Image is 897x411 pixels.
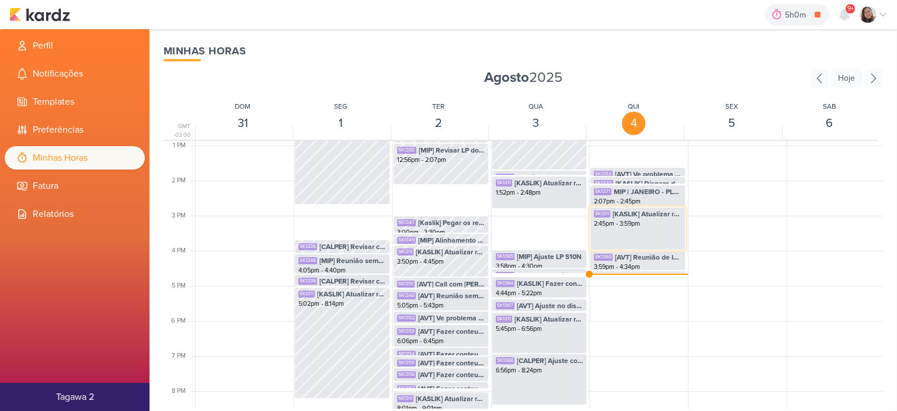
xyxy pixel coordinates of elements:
div: 8 PM [172,386,193,396]
div: 1 PM [173,141,193,151]
li: Templates [5,90,145,113]
div: 4 [622,112,645,135]
div: 1 [329,112,352,135]
span: [MIP] Revisar LP do S1ON [419,145,485,156]
span: [AVT] Ajuste no disparo do Éden [517,301,583,311]
div: 6 [818,112,841,135]
div: 3:59pm - 4:34pm [594,263,682,272]
span: [KASLIK] Atualizar relatório de leads que o [PERSON_NAME] pediu [514,178,583,188]
span: [MIP] Ajuste LP S10N [517,251,582,262]
div: SK1311 [594,210,610,217]
div: SK1348 [397,292,416,299]
div: SK1363 [496,272,514,279]
li: Notificações [5,62,145,85]
img: kardz.app [9,8,70,22]
li: Minhas Horas [5,146,145,170]
div: SK1368 [496,357,514,364]
div: 4 PM [172,246,193,256]
div: SK1346 [298,257,317,264]
div: 3:58pm - 4:30pm [496,262,583,271]
div: SK1369 [594,254,613,261]
div: 6:56pm - 8:24pm [496,366,583,375]
div: SK1357 [397,385,416,392]
span: MIP | JANEIRO - PLANEJAMENTO CARBON [614,186,682,197]
div: 3:41pm - 4:05pm [298,252,386,261]
li: Perfil [5,34,145,57]
span: [KASLIK] Atualizar relatório de leads que o [PERSON_NAME] pediu [613,209,682,219]
span: [AVT] Fazer conteudo e peça de Éden - Faltam 5 [PERSON_NAME] para o lançamento [418,349,485,360]
span: [AVT] Fazer conteudo e peça de Éden - Faltam 3 [PERSON_NAME] para o lançamento [418,358,485,368]
span: [AVT] Ve problema do RD e=com a AVT [615,272,682,283]
span: [Kaslik] Pegar os resultados dos disparo e atualizar planilha [418,217,485,228]
li: Fatura [5,174,145,198]
span: [KASLIK] Atualizar relatório de leads que o [PERSON_NAME] pediu [416,247,485,257]
div: SK1364 [496,280,514,287]
div: 5 PM [172,281,193,291]
span: [MIP] Reunião semanal - 16h as 17:30hs [319,255,386,266]
span: [AVT] Call com [PERSON_NAME] e [PERSON_NAME] [417,279,485,289]
div: SK1355 [397,360,416,367]
span: [CALPER] Ajuste conteudos [517,355,583,366]
div: 2:07pm - 2:45pm [594,197,682,206]
div: 5:43pm - 6:06pm [397,323,485,333]
span: [KASLIK] Fazer contúdo para corretores - [PERSON_NAME] 04 e 05 [517,278,583,289]
div: 5:02pm - 8:14pm [298,299,386,309]
div: Minhas Horas [164,43,883,59]
div: SK1311 [397,395,413,402]
div: SK1352 [594,171,613,178]
div: SK1349 [397,237,416,244]
span: [KASLIK] Atualizar relatório de leads que o [PERSON_NAME] pediu [416,393,485,404]
div: SEX [725,101,738,112]
div: GMT -03:00 [164,122,193,140]
div: SK1362 [496,174,514,181]
span: [Kaslik] Pegar os resultados dos disparo e atualizar planilha [517,172,583,182]
div: 1:52pm - 2:48pm [496,188,583,198]
div: SK1347 [397,219,416,226]
div: SK1236 [298,243,317,250]
div: 3 PM [172,211,193,221]
span: [CALPER] Revisar conteúdos criados pela Lais [319,276,386,286]
div: 5 [720,112,743,135]
span: [KASLIK] Atualizar relatório de leads que o [PERSON_NAME] pediu [514,314,583,324]
div: QUI [628,101,639,112]
div: SK1311 [397,248,413,255]
span: [AVT] Fazer conteudo e peça de Éden - É amanhã o lançamento [418,369,485,380]
div: 3:50pm - 4:45pm [397,257,485,267]
div: SEG [334,101,347,112]
div: SK1367 [496,302,514,309]
div: 2 PM [172,176,193,186]
span: [MIP] Alinhamento de Social - 16:00 as 17:00hs. [418,235,485,246]
div: 4:44pm - 5:22pm [496,289,583,298]
div: 3:00pm - 3:30pm [397,228,485,237]
div: SK1311 [298,291,315,298]
div: 7:20pm - 7:44pm [397,380,485,389]
div: SK1354 [397,351,416,358]
div: SK1350 [397,147,416,154]
div: 12:56pm - 2:07pm [397,156,485,165]
li: Relatórios [5,202,145,226]
span: [KASLIK] Disparo do dia 04/09 - LEADS NOVOS E ANTIGOS [616,178,682,189]
div: SK1371 [594,188,611,195]
div: 2 [427,112,450,135]
div: 6 PM [171,316,193,326]
div: SK1365 [496,253,514,260]
span: [KASLIK] Reunião semanal [517,270,583,281]
div: 5:05pm - 5:43pm [397,301,485,310]
div: 31 [231,112,255,135]
div: SK1370 [594,180,613,187]
div: SK1351 [397,281,415,288]
div: 5:22pm - 5:45pm [496,311,583,320]
span: [AVT] Ve problema do RD e=com a AVT [418,313,485,323]
div: 7 PM [172,351,193,361]
img: Sharlene Khoury [860,6,876,23]
div: SK1236 [298,278,317,285]
span: [CALPER] Revisar conteúdos criados pela Lais [319,241,386,252]
span: [KASLIK] Atualizar relatório de leads que o [PERSON_NAME] pediu [317,289,386,299]
div: QUA [529,101,543,112]
span: 9+ [847,4,854,13]
div: 6:06pm - 6:45pm [397,337,485,346]
span: [AVT] Ve problema do RD e=com a AVT [615,169,682,179]
div: SK1356 [397,371,416,378]
div: SK1311 [496,179,512,186]
div: SAB [823,101,836,112]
